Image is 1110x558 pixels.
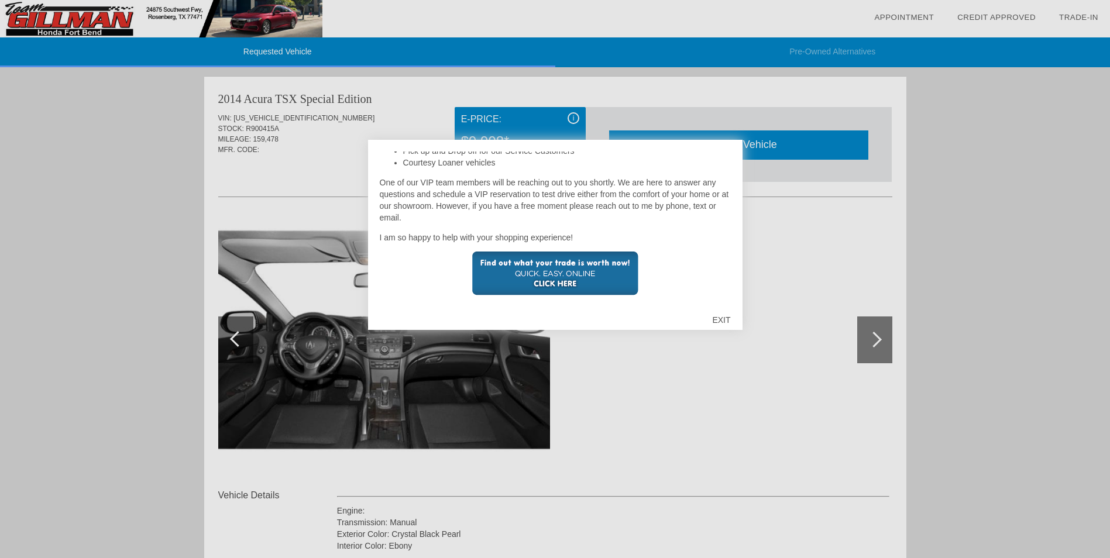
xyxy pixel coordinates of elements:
[874,13,934,22] a: Appointment
[700,302,742,337] div: EXIT
[1059,13,1098,22] a: Trade-In
[380,232,731,243] p: I am so happy to help with your shopping experience!
[380,177,731,223] p: One of our VIP team members will be reaching out to you shortly. We are here to answer any questi...
[403,157,731,168] li: Courtesy Loaner vehicles
[957,13,1036,22] a: Credit Approved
